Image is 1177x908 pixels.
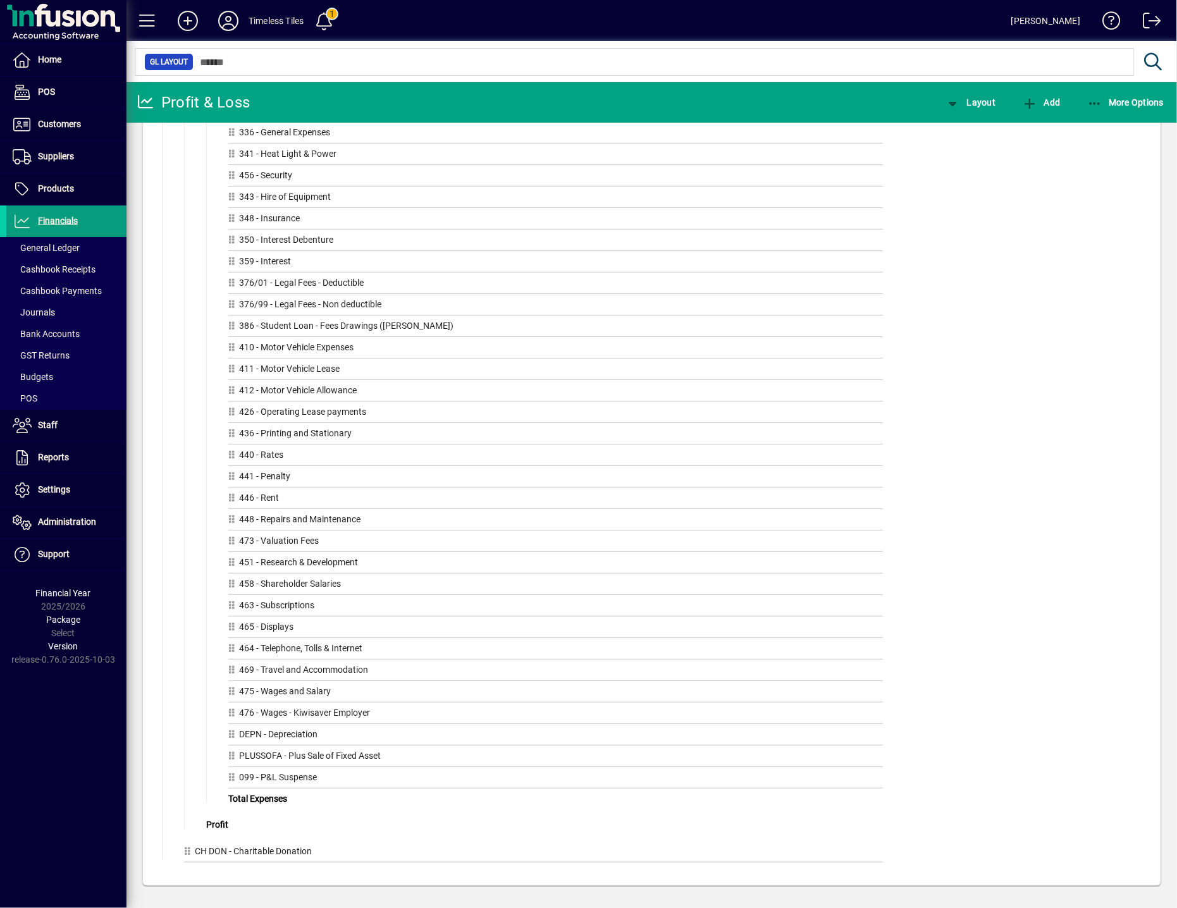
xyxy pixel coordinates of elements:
div: 386 - Student Loan - Fees Drawings ([PERSON_NAME]) [228,319,883,337]
span: Package [46,615,80,625]
span: Reports [38,452,69,462]
span: Settings [38,484,70,494]
div: 436 - Printing and Stationary [228,427,883,445]
div: 451 - Research & Development [228,556,883,574]
span: Version [49,641,78,651]
a: Suppliers [6,141,126,173]
button: More Options [1084,91,1168,114]
a: Customers [6,109,126,140]
a: Budgets [6,366,126,388]
span: Staff [38,420,58,430]
button: Profile [208,9,249,32]
span: Financials [38,216,78,226]
span: Support [38,549,70,559]
span: GL Layout [150,56,188,68]
app-page-header-button: View chart layout [932,91,1009,114]
a: Bank Accounts [6,323,126,345]
span: Suppliers [38,151,74,161]
div: 469 - Travel and Accommodation [228,663,883,681]
div: 343 - Hire of Equipment [228,190,883,208]
div: Timeless Tiles [249,11,304,31]
div: 463 - Subscriptions [228,599,883,617]
div: 341 - Heat Light & Power [228,147,883,165]
a: Logout [1133,3,1161,44]
div: 440 - Rates [228,448,883,466]
div: 359 - Interest [228,255,883,273]
div: 348 - Insurance [228,212,883,230]
span: Total Expenses [228,794,287,804]
span: More Options [1087,97,1164,107]
span: POS [38,87,55,97]
span: POS [13,393,37,403]
a: POS [6,388,126,409]
div: 426 - Operating Lease payments [228,405,883,423]
div: 412 - Motor Vehicle Allowance [228,384,883,402]
div: 441 - Penalty [228,470,883,488]
a: Reports [6,442,126,474]
span: General Ledger [13,243,80,253]
div: 475 - Wages and Salary [228,685,883,702]
a: Journals [6,302,126,323]
a: Staff [6,410,126,441]
a: Settings [6,474,126,506]
span: Cashbook Payments [13,286,102,296]
div: DEPN - Depreciation [228,728,883,745]
div: 464 - Telephone, Tolls & Internet [228,642,883,660]
div: 476 - Wages - Kiwisaver Employer [228,706,883,724]
a: Cashbook Payments [6,280,126,302]
a: Products [6,173,126,205]
div: PLUSSOFA - Plus Sale of Fixed Asset [228,749,883,767]
span: Profit [206,819,228,830]
a: Administration [6,506,126,538]
a: Knowledge Base [1093,3,1121,44]
span: Layout [945,97,995,107]
span: Bank Accounts [13,329,80,339]
span: Home [38,54,61,64]
div: 411 - Motor Vehicle Lease [228,362,883,380]
span: Administration [38,517,96,527]
button: Add [168,9,208,32]
div: Profit & Loss [136,92,250,113]
span: Cashbook Receipts [13,264,96,274]
span: Budgets [13,372,53,382]
span: Customers [38,119,81,129]
a: POS [6,77,126,108]
div: 350 - Interest Debenture [228,233,883,251]
div: [PERSON_NAME] [1011,11,1080,31]
div: 376/01 - Legal Fees - Deductible [228,276,883,294]
div: 473 - Valuation Fees [228,534,883,552]
a: GST Returns [6,345,126,366]
div: 376/99 - Legal Fees - Non deductible [228,298,883,316]
div: 336 - General Expenses [228,126,883,144]
span: GST Returns [13,350,70,360]
a: Cashbook Receipts [6,259,126,280]
div: 410 - Motor Vehicle Expenses [228,341,883,359]
div: 465 - Displays [228,620,883,638]
a: Support [6,539,126,570]
span: Add [1022,97,1060,107]
div: 099 - P&L Suspense [228,771,883,788]
a: General Ledger [6,237,126,259]
span: Financial Year [36,588,91,598]
div: 458 - Shareholder Salaries [228,577,883,595]
span: Products [38,183,74,193]
div: CH DON - Charitable Donation [184,845,883,862]
button: Add [1019,91,1063,114]
div: 456 - Security [228,169,883,187]
span: Journals [13,307,55,317]
div: 446 - Rent [228,491,883,509]
div: 448 - Repairs and Maintenance [228,513,883,531]
button: Layout [942,91,999,114]
a: Home [6,44,126,76]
